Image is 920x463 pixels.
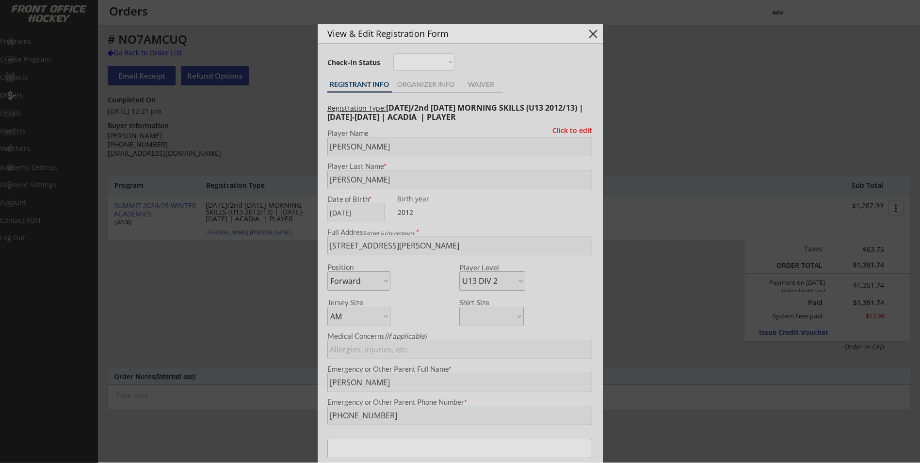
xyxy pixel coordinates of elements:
div: Check-In Status [327,59,382,66]
div: Full Address [327,229,592,236]
input: Street, City, Province/State [327,236,592,255]
button: close [586,27,600,41]
div: Medical Concerns [327,332,592,340]
div: Birth year [397,196,458,202]
div: Shirt Size [459,299,509,306]
strong: [DATE]/2nd [DATE] MORNING SKILLS (U13 2012/13) | [DATE]-[DATE] | ACADIA | PLAYER [327,102,585,122]
div: View & Edit Registration Form [327,29,569,38]
div: ORGANIZER INFO [392,81,460,88]
div: We are transitioning the system to collect and store date of birth instead of just birth year to ... [397,196,458,203]
div: Position [327,264,377,271]
div: Emergency or Other Parent Full Name [327,365,592,373]
u: Registration Type: [327,103,386,113]
div: REGISTRANT INFO [327,81,392,88]
em: street & city necessary [367,230,415,236]
div: Player Level [459,264,525,271]
div: Player Last Name [327,163,592,170]
div: 2012 [398,208,458,217]
em: (if applicable) [385,331,427,340]
div: Emergency or Other Parent Phone Number [327,398,592,406]
div: Date of Birth [327,196,390,203]
div: Player Name [327,130,592,137]
div: Jersey Size [327,299,377,306]
div: Click to edit [545,127,592,134]
div: WAIVER [460,81,502,88]
input: Allergies, injuries, etc. [327,340,592,359]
